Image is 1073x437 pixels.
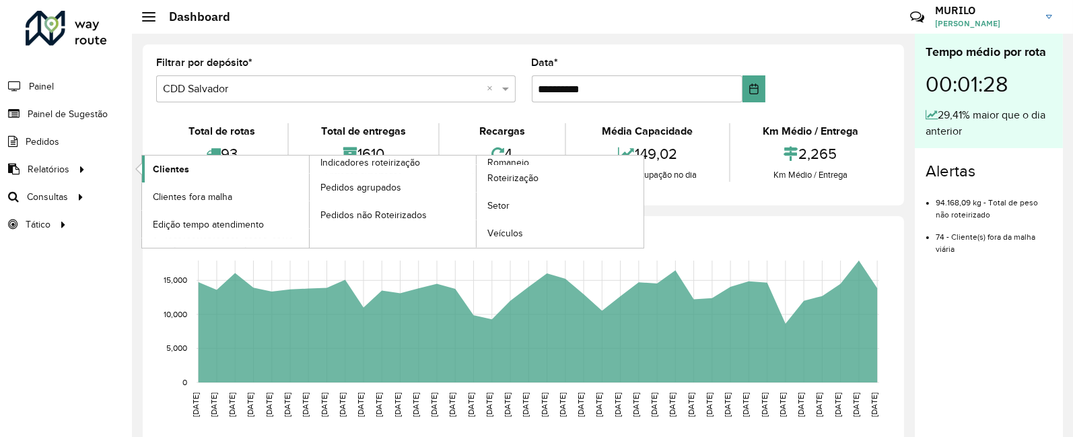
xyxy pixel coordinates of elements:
[723,393,732,417] text: [DATE]
[374,393,383,417] text: [DATE]
[734,139,887,168] div: 2,265
[443,123,561,139] div: Recargas
[429,393,438,417] text: [DATE]
[164,276,187,285] text: 15,000
[310,174,477,201] a: Pedidos agrupados
[28,162,69,176] span: Relatórios
[310,156,644,248] a: Romaneio
[338,393,347,417] text: [DATE]
[569,139,726,168] div: 149,02
[936,187,1052,221] li: 94.168,09 kg - Total de peso não roteirizado
[815,393,824,417] text: [DATE]
[503,393,512,417] text: [DATE]
[926,107,1052,139] div: 29,41% maior que o dia anterior
[27,190,68,204] span: Consultas
[320,393,328,417] text: [DATE]
[153,217,264,232] span: Edição tempo atendimento
[631,393,640,417] text: [DATE]
[411,393,420,417] text: [DATE]
[852,393,860,417] text: [DATE]
[796,393,805,417] text: [DATE]
[870,393,878,417] text: [DATE]
[142,211,309,238] a: Edição tempo atendimento
[742,75,765,102] button: Choose Date
[153,162,189,176] span: Clientes
[935,18,1036,30] span: [PERSON_NAME]
[594,393,603,417] text: [DATE]
[569,168,726,182] div: Média de ocupação no dia
[487,156,529,170] span: Romaneio
[265,393,273,417] text: [DATE]
[142,156,309,182] a: Clientes
[487,81,499,97] span: Clear all
[153,190,232,204] span: Clientes fora malha
[191,393,200,417] text: [DATE]
[936,221,1052,255] li: 74 - Cliente(s) fora da malha viária
[485,393,493,417] text: [DATE]
[166,344,187,353] text: 5,000
[320,156,420,170] span: Indicadores roteirização
[246,393,255,417] text: [DATE]
[487,171,539,185] span: Roteirização
[356,393,365,417] text: [DATE]
[301,393,310,417] text: [DATE]
[741,393,750,417] text: [DATE]
[687,393,695,417] text: [DATE]
[320,208,427,222] span: Pedidos não Roteirizados
[209,393,218,417] text: [DATE]
[734,123,887,139] div: Km Médio / Entrega
[477,220,644,247] a: Veículos
[487,199,510,213] span: Setor
[182,378,187,386] text: 0
[705,393,714,417] text: [DATE]
[540,393,549,417] text: [DATE]
[142,156,477,248] a: Indicadores roteirização
[532,55,559,71] label: Data
[734,168,887,182] div: Km Médio / Entrega
[833,393,842,417] text: [DATE]
[613,393,622,417] text: [DATE]
[443,139,561,168] div: 4
[935,4,1036,17] h3: MURILO
[393,393,402,417] text: [DATE]
[926,61,1052,107] div: 00:01:28
[292,123,435,139] div: Total de entregas
[477,165,644,192] a: Roteirização
[650,393,658,417] text: [DATE]
[668,393,677,417] text: [DATE]
[26,135,59,149] span: Pedidos
[283,393,291,417] text: [DATE]
[29,79,54,94] span: Painel
[926,43,1052,61] div: Tempo médio por rota
[926,162,1052,181] h4: Alertas
[487,226,523,240] span: Veículos
[477,193,644,220] a: Setor
[26,217,50,232] span: Tático
[778,393,787,417] text: [DATE]
[28,107,108,121] span: Painel de Sugestão
[320,180,401,195] span: Pedidos agrupados
[466,393,475,417] text: [DATE]
[160,123,284,139] div: Total de rotas
[228,393,236,417] text: [DATE]
[558,393,567,417] text: [DATE]
[292,139,435,168] div: 1610
[156,55,252,71] label: Filtrar por depósito
[164,310,187,318] text: 10,000
[576,393,585,417] text: [DATE]
[155,9,230,24] h2: Dashboard
[160,139,284,168] div: 93
[310,201,477,228] a: Pedidos não Roteirizados
[521,393,530,417] text: [DATE]
[760,393,769,417] text: [DATE]
[903,3,932,32] a: Contato Rápido
[569,123,726,139] div: Média Capacidade
[448,393,456,417] text: [DATE]
[142,183,309,210] a: Clientes fora malha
